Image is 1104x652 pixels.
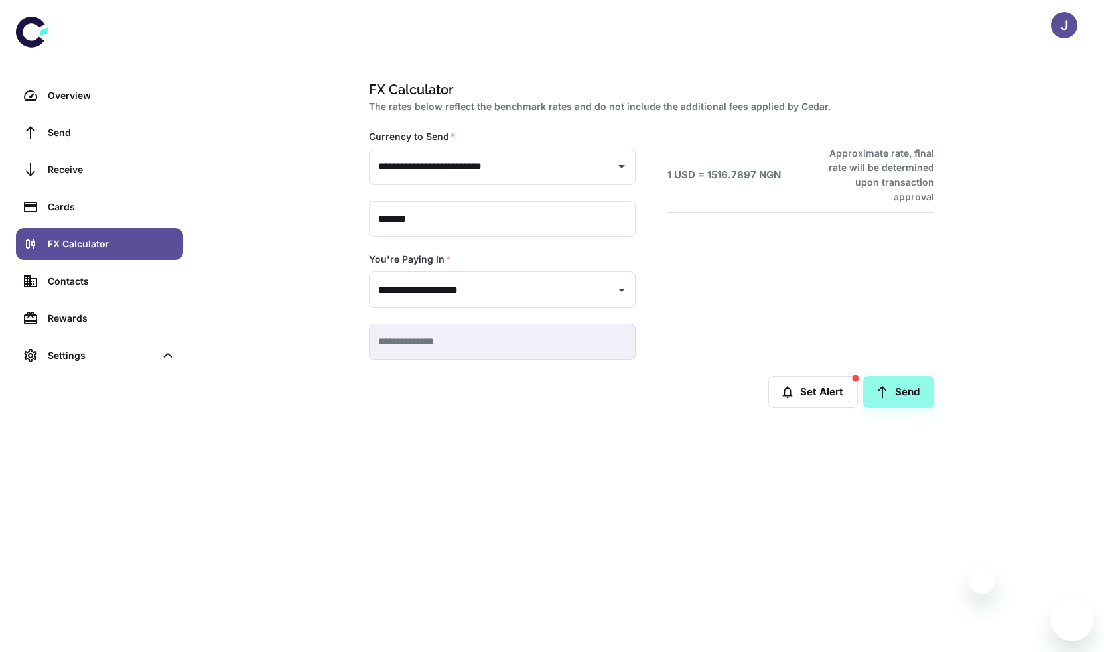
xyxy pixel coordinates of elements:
div: Cards [48,200,175,214]
button: J [1051,12,1077,38]
div: Contacts [48,274,175,289]
button: Open [612,281,631,299]
h6: 1 USD = 1516.7897 NGN [667,168,781,183]
a: Rewards [16,302,183,334]
iframe: Button to launch messaging window [1051,599,1093,641]
a: FX Calculator [16,228,183,260]
a: Cards [16,191,183,223]
div: Receive [48,163,175,177]
div: Rewards [48,311,175,326]
h1: FX Calculator [369,80,929,99]
div: FX Calculator [48,237,175,251]
a: Overview [16,80,183,111]
h6: Approximate rate, final rate will be determined upon transaction approval [814,146,934,204]
iframe: Close message [969,567,995,594]
button: Set Alert [768,376,858,408]
a: Send [16,117,183,149]
button: Open [612,157,631,176]
div: Settings [48,348,155,363]
div: Send [48,125,175,140]
label: Currency to Send [369,130,456,143]
a: Send [863,376,934,408]
a: Receive [16,154,183,186]
a: Contacts [16,265,183,297]
div: Overview [48,88,175,103]
label: You're Paying In [369,253,451,266]
div: Settings [16,340,183,371]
